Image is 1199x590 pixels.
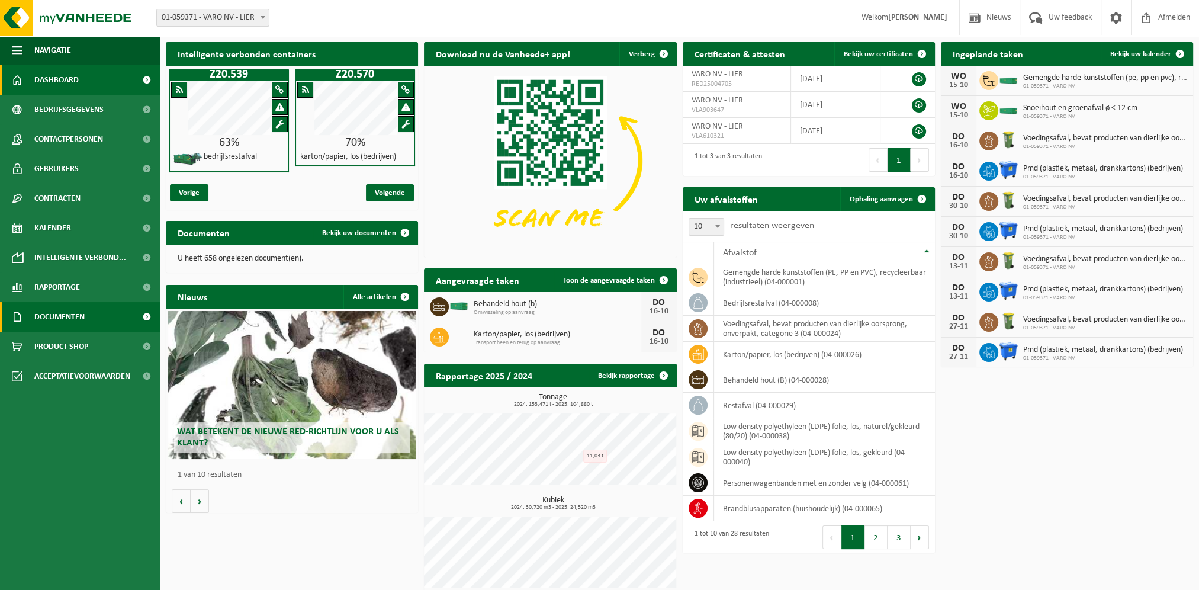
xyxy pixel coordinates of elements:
div: 70% [296,137,414,149]
div: DO [947,223,970,232]
span: Bekijk uw certificaten [844,50,913,58]
span: Intelligente verbond... [34,243,126,272]
span: 01-059371 - VARO NV [1023,325,1187,332]
div: 11,03 t [583,450,607,463]
a: Bekijk uw kalender [1101,42,1192,66]
span: 01-059371 - VARO NV [1023,234,1183,241]
span: Volgende [366,184,414,201]
button: Vorige [172,489,191,513]
span: Voedingsafval, bevat producten van dierlijke oorsprong, onverpakt, categorie 3 [1023,194,1187,204]
div: 1 tot 10 van 28 resultaten [689,524,769,550]
div: 27-11 [947,323,970,331]
span: Rapportage [34,272,80,302]
button: Verberg [619,42,676,66]
img: WB-0140-HPE-GN-50 [998,190,1018,210]
h2: Certificaten & attesten [683,42,797,65]
a: Bekijk uw documenten [313,221,417,245]
span: Acceptatievoorwaarden [34,361,130,391]
span: VARO NV - LIER [692,70,743,79]
h1: Z20.539 [172,69,286,81]
h2: Documenten [166,221,242,244]
span: Transport heen en terug op aanvraag [474,339,641,347]
span: Behandeld hout (b) [474,300,641,309]
span: 2024: 30,720 m3 - 2025: 24,520 m3 [430,505,676,511]
div: WO [947,102,970,111]
span: Pmd (plastiek, metaal, drankkartons) (bedrijven) [1023,345,1183,355]
a: Wat betekent de nieuwe RED-richtlijn voor u als klant? [168,311,416,459]
span: 01-059371 - VARO NV [1023,83,1187,90]
td: [DATE] [791,118,880,144]
img: WB-1100-HPE-BE-01 [998,160,1018,180]
td: restafval (04-000029) [714,393,935,418]
span: Voedingsafval, bevat producten van dierlijke oorsprong, onverpakt, categorie 3 [1023,315,1187,325]
div: DO [947,283,970,293]
span: 01-059371 - VARO NV [1023,143,1187,150]
span: VARO NV - LIER [692,122,743,131]
span: Documenten [34,302,85,332]
td: low density polyethyleen (LDPE) folie, los, naturel/gekleurd (80/20) (04-000038) [714,418,935,444]
div: DO [947,344,970,353]
div: DO [647,328,671,338]
span: Bedrijfsgegevens [34,95,104,124]
div: DO [947,313,970,323]
div: DO [647,298,671,307]
a: Toon de aangevraagde taken [554,268,676,292]
img: WB-0140-HPE-GN-50 [998,311,1018,331]
p: U heeft 658 ongelezen document(en). [178,255,406,263]
span: 01-059371 - VARO NV [1023,174,1183,181]
span: 01-059371 - VARO NV [1023,113,1137,120]
img: Download de VHEPlus App [424,66,676,255]
span: Afvalstof [723,248,757,258]
div: 13-11 [947,293,970,301]
span: Pmd (plastiek, metaal, drankkartons) (bedrijven) [1023,285,1183,294]
span: Kalender [34,213,71,243]
div: 30-10 [947,232,970,241]
div: 1 tot 3 van 3 resultaten [689,147,762,173]
td: [DATE] [791,66,880,92]
button: Previous [822,525,841,549]
h4: karton/papier, los (bedrijven) [300,153,396,161]
span: Verberg [629,50,655,58]
span: Pmd (plastiek, metaal, drankkartons) (bedrijven) [1023,164,1183,174]
img: WB-0140-HPE-GN-50 [998,130,1018,150]
td: karton/papier, los (bedrijven) (04-000026) [714,342,935,367]
div: DO [947,253,970,262]
div: DO [947,162,970,172]
div: 63% [170,137,288,149]
td: gemengde harde kunststoffen (PE, PP en PVC), recycleerbaar (industrieel) (04-000001) [714,264,935,290]
h2: Aangevraagde taken [424,268,531,291]
span: Product Shop [34,332,88,361]
a: Bekijk uw certificaten [834,42,934,66]
td: personenwagenbanden met en zonder velg (04-000061) [714,470,935,496]
button: 2 [864,525,888,549]
h1: Z20.570 [298,69,412,81]
div: WO [947,72,970,81]
h2: Download nu de Vanheede+ app! [424,42,582,65]
span: Ophaling aanvragen [850,195,913,203]
div: 16-10 [947,142,970,150]
div: 15-10 [947,81,970,89]
td: behandeld hout (B) (04-000028) [714,367,935,393]
span: Pmd (plastiek, metaal, drankkartons) (bedrijven) [1023,225,1183,234]
img: HK-XC-30-GN-00 [449,300,469,311]
a: Ophaling aanvragen [840,187,934,211]
td: voedingsafval, bevat producten van dierlijke oorsprong, onverpakt, categorie 3 (04-000024) [714,316,935,342]
span: Contactpersonen [34,124,103,154]
span: Voedingsafval, bevat producten van dierlijke oorsprong, onverpakt, categorie 3 [1023,134,1187,143]
img: WB-0140-HPE-GN-50 [998,251,1018,271]
img: HK-XC-20-GN-00 [998,104,1018,115]
strong: [PERSON_NAME] [888,13,947,22]
div: 16-10 [947,172,970,180]
img: HK-XC-20-GN-00 [998,74,1018,85]
img: WB-1100-HPE-BE-01 [998,341,1018,361]
span: Dashboard [34,65,79,95]
span: 01-059371 - VARO NV [1023,264,1187,271]
span: 01-059371 - VARO NV - LIER [156,9,269,27]
span: Wat betekent de nieuwe RED-richtlijn voor u als klant? [177,427,399,448]
span: 01-059371 - VARO NV - LIER [157,9,269,26]
h3: Kubiek [430,496,676,511]
button: 1 [841,525,864,549]
h2: Uw afvalstoffen [683,187,770,210]
div: 15-10 [947,111,970,120]
button: Next [911,525,929,549]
